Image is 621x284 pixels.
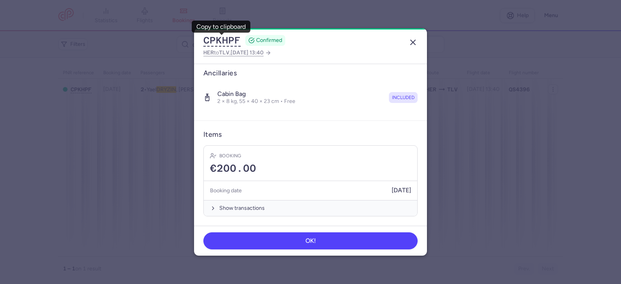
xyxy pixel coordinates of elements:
span: [DATE] [392,187,411,194]
h3: Ancillaries [203,69,418,78]
h5: Booking date [210,186,242,195]
h3: Items [203,130,222,139]
span: €200.00 [210,163,256,174]
h4: Booking [219,152,241,160]
span: [DATE] 13:40 [231,49,264,56]
div: Booking€200.00 [204,146,417,181]
span: OK! [305,237,316,244]
a: HERtoTLV,[DATE] 13:40 [203,48,271,57]
h4: Cabin bag [217,90,295,98]
span: CONFIRMED [256,37,282,44]
span: to , [203,48,264,57]
button: Show transactions [204,200,417,216]
span: HER [203,49,214,56]
p: 2 × 8 kg, 55 × 40 × 23 cm • Free [217,98,295,105]
button: OK! [203,232,418,249]
button: CPKHPF [203,35,241,46]
div: Copy to clipboard [196,23,246,30]
span: included [392,94,415,101]
span: TLV [219,49,229,56]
